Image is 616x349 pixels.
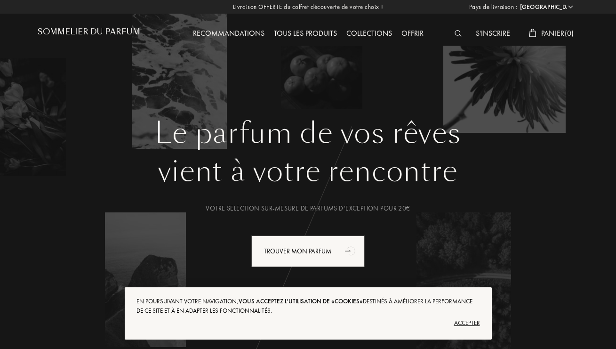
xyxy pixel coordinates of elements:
[136,316,480,331] div: Accepter
[269,28,342,40] div: Tous les produits
[342,28,397,40] div: Collections
[136,297,480,316] div: En poursuivant votre navigation, destinés à améliorer la performance de ce site et à en adapter l...
[469,2,518,12] span: Pays de livraison :
[45,116,572,150] h1: Le parfum de vos rêves
[38,27,140,40] a: Sommelier du Parfum
[342,241,360,260] div: animation
[38,27,140,36] h1: Sommelier du Parfum
[397,28,428,38] a: Offrir
[244,235,372,267] a: Trouver mon parfumanimation
[342,28,397,38] a: Collections
[541,28,574,38] span: Panier ( 0 )
[251,235,365,267] div: Trouver mon parfum
[239,297,363,305] span: vous acceptez l'utilisation de «cookies»
[529,29,536,37] img: cart_white.svg
[45,203,572,213] div: Votre selection sur-mesure de parfums d’exception pour 20€
[455,30,462,37] img: search_icn_white.svg
[471,28,515,38] a: S'inscrire
[188,28,269,40] div: Recommandations
[397,28,428,40] div: Offrir
[269,28,342,38] a: Tous les produits
[45,150,572,193] div: vient à votre rencontre
[567,3,574,10] img: arrow_w.png
[188,28,269,38] a: Recommandations
[471,28,515,40] div: S'inscrire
